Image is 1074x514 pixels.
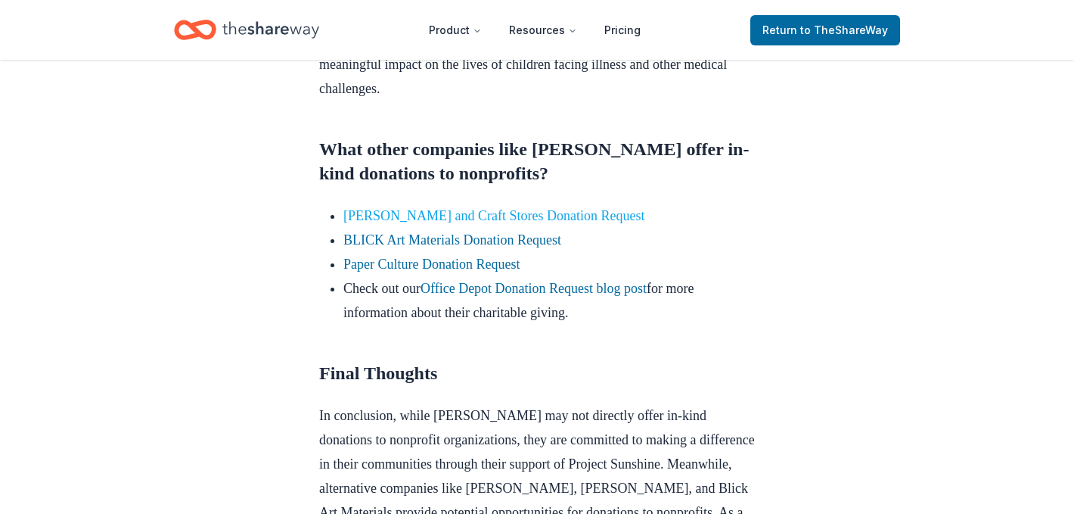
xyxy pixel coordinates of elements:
[497,15,589,45] button: Resources
[343,257,520,272] a: Paper Culture Donation Request
[592,15,653,45] a: Pricing
[417,15,494,45] button: Product
[417,12,653,48] nav: Main
[343,232,561,248] a: BLICK Art Materials Donation Request
[343,276,755,325] li: Check out our for more information about their charitable giving.
[343,208,644,223] a: [PERSON_NAME] and Craft Stores Donation Request
[750,15,900,45] a: Returnto TheShareWay
[421,281,647,296] a: Office Depot Donation Request blog post
[174,12,319,48] a: Home
[800,23,888,36] span: to TheShareWay
[319,137,755,185] h2: What other companies like [PERSON_NAME] offer in-kind donations to nonprofits?
[319,361,755,385] h2: Final Thoughts
[762,21,888,39] span: Return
